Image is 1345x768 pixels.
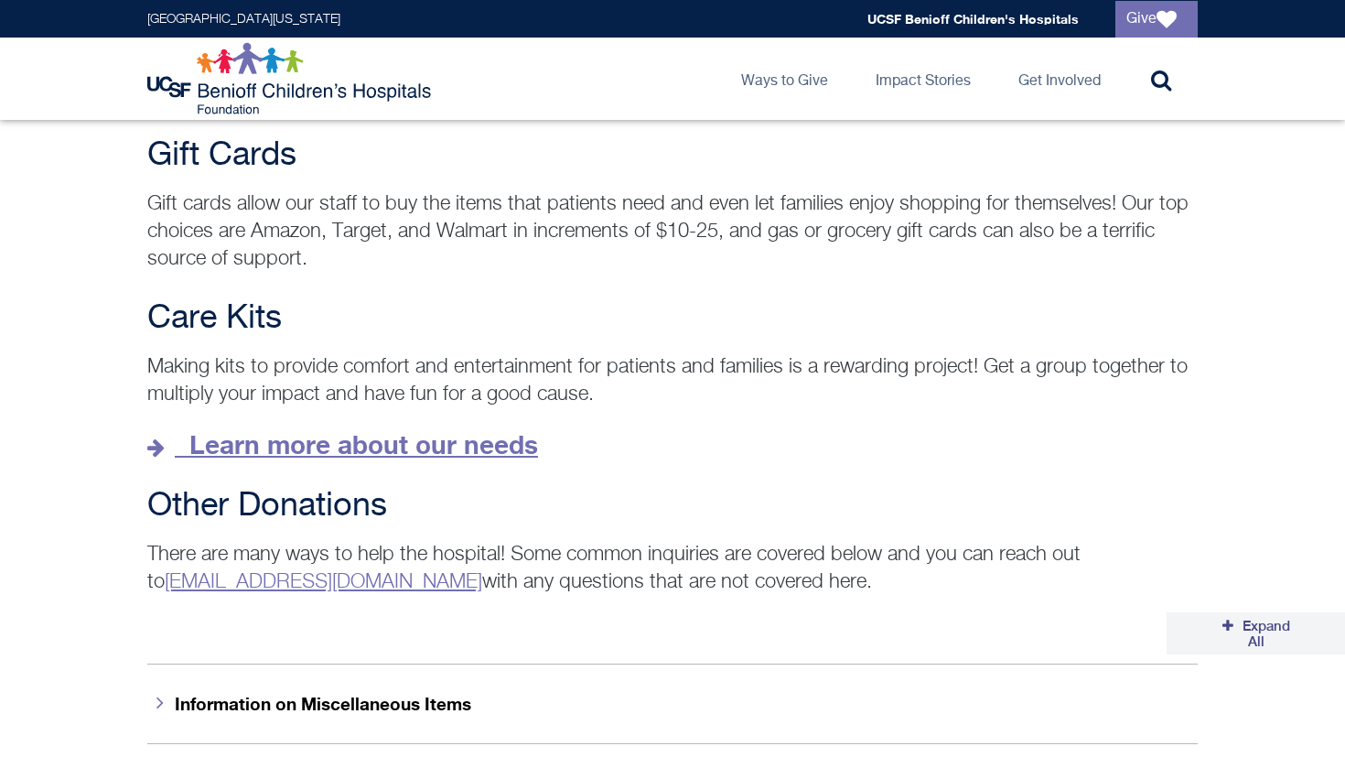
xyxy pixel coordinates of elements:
[1167,612,1345,654] button: Collapse All Accordions
[147,42,436,115] img: Logo for UCSF Benioff Children's Hospitals Foundation
[1004,38,1115,120] a: Get Involved
[1243,618,1290,649] span: Expand All
[867,11,1079,27] a: UCSF Benioff Children's Hospitals
[726,38,843,120] a: Ways to Give
[147,664,1198,743] button: Information on Miscellaneous Items
[147,353,1198,408] p: Making kits to provide comfort and entertainment for patients and families is a rewarding project...
[147,300,1198,337] h2: Care Kits
[147,488,1198,525] h2: Other Donations
[1115,1,1198,38] a: Give
[147,541,1198,596] p: There are many ways to help the hospital! Some common inquiries are covered below and you can rea...
[165,572,482,592] a: donategoods.BCH@ucsf.edu
[147,13,340,26] a: [GEOGRAPHIC_DATA][US_STATE]
[861,38,985,120] a: Impact Stories
[189,429,538,460] strong: Learn more about our needs
[147,137,1198,174] h2: Gift Cards
[147,434,538,460] a: Learn more about our needs
[147,190,1198,273] p: Gift cards allow our staff to buy the items that patients need and even let families enjoy shoppi...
